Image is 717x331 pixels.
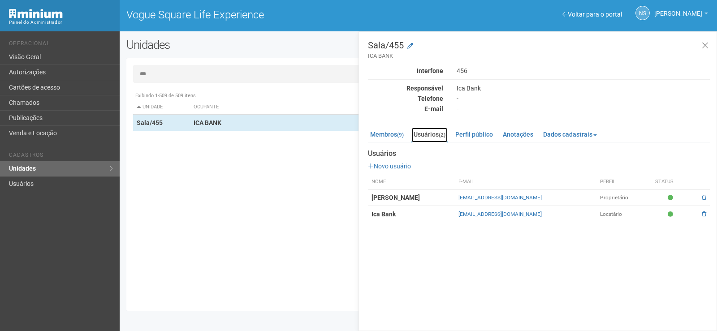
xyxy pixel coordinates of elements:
a: Perfil público [453,128,495,141]
li: Cadastros [9,152,113,161]
th: Status [652,175,691,189]
th: Ocupante: activate to sort column ascending [190,100,463,115]
small: (2) [439,132,445,138]
h3: Sala/455 [368,41,710,60]
a: Novo usuário [368,163,411,170]
span: Ativo [668,194,675,202]
a: Dados cadastrais [541,128,599,141]
a: [PERSON_NAME] [654,11,708,18]
strong: [PERSON_NAME] [371,194,420,201]
a: Usuários(2) [411,128,448,142]
div: - [450,95,717,103]
a: Voltar para o portal [562,11,622,18]
div: Exibindo 1-509 de 509 itens [133,92,705,100]
th: E-mail [455,175,596,189]
a: Membros(9) [368,128,406,141]
strong: Sala/455 [137,119,163,126]
strong: ICA BANK [194,119,221,126]
div: Interfone [361,67,450,75]
th: Perfil [596,175,652,189]
div: E-mail [361,105,450,113]
strong: Usuários [368,150,710,158]
span: Ativo [668,211,675,218]
small: ICA BANK [368,52,710,60]
a: NS [635,6,650,20]
li: Operacional [9,40,113,50]
th: Unidade: activate to sort column descending [133,100,190,115]
h2: Unidades [126,38,362,52]
img: Minium [9,9,63,18]
div: - [450,105,717,113]
div: Telefone [361,95,450,103]
div: Responsável [361,84,450,92]
div: Painel do Administrador [9,18,113,26]
div: Ica Bank [450,84,717,92]
td: Locatário [596,206,652,223]
td: Proprietário [596,189,652,206]
h1: Vogue Square Life Experience [126,9,412,21]
strong: Ica Bank [371,211,396,218]
a: [EMAIL_ADDRESS][DOMAIN_NAME] [458,194,542,201]
a: Anotações [501,128,536,141]
a: Modificar a unidade [407,42,413,51]
th: Nome [368,175,455,189]
span: Nicolle Silva [654,1,702,17]
div: 456 [450,67,717,75]
small: (9) [397,132,404,138]
a: [EMAIL_ADDRESS][DOMAIN_NAME] [458,211,542,217]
